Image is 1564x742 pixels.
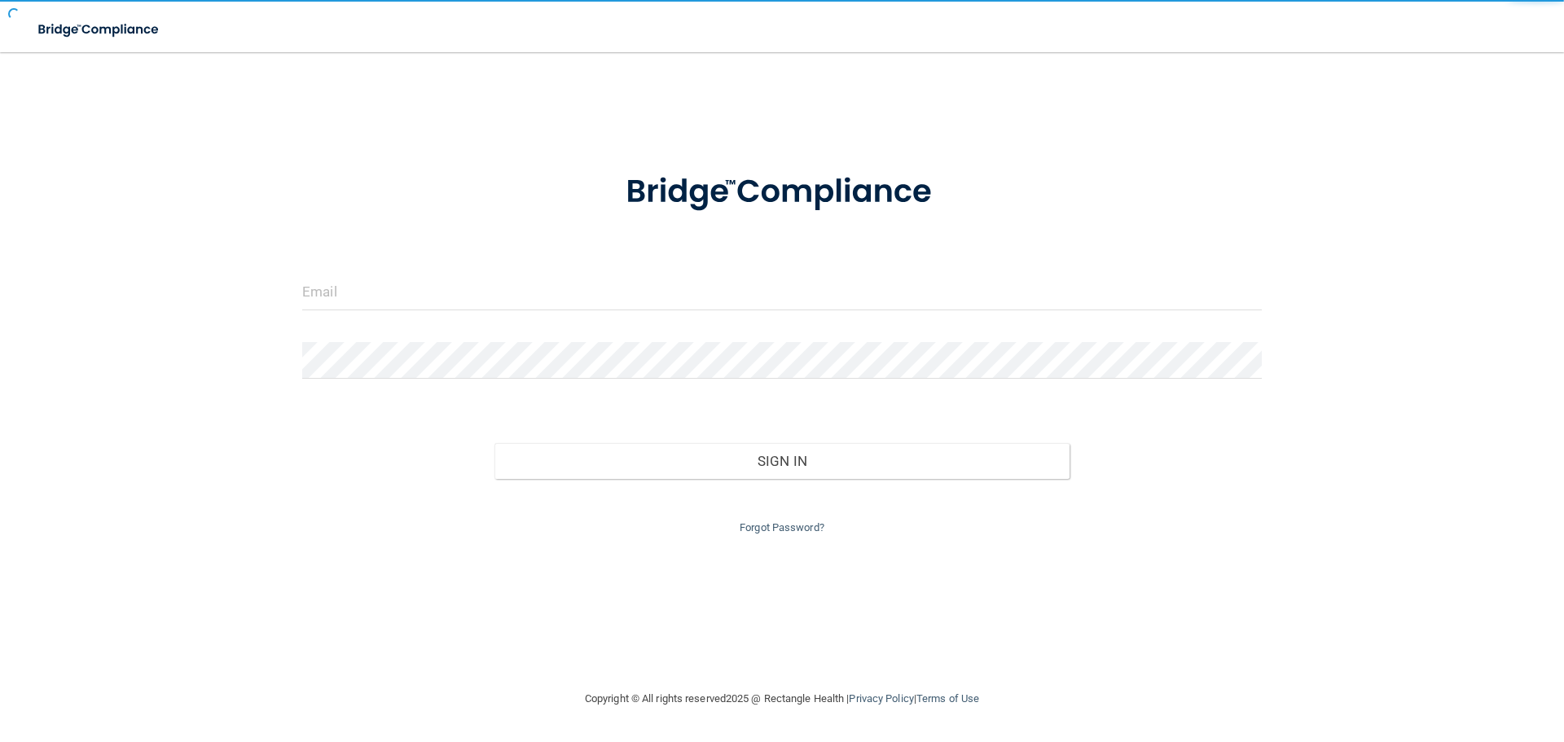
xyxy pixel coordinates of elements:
a: Terms of Use [916,692,979,705]
div: Copyright © All rights reserved 2025 @ Rectangle Health | | [485,673,1079,725]
a: Privacy Policy [849,692,913,705]
img: bridge_compliance_login_screen.278c3ca4.svg [24,13,174,46]
input: Email [302,274,1262,310]
button: Sign In [494,443,1070,479]
a: Forgot Password? [740,521,824,533]
img: bridge_compliance_login_screen.278c3ca4.svg [592,150,972,235]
